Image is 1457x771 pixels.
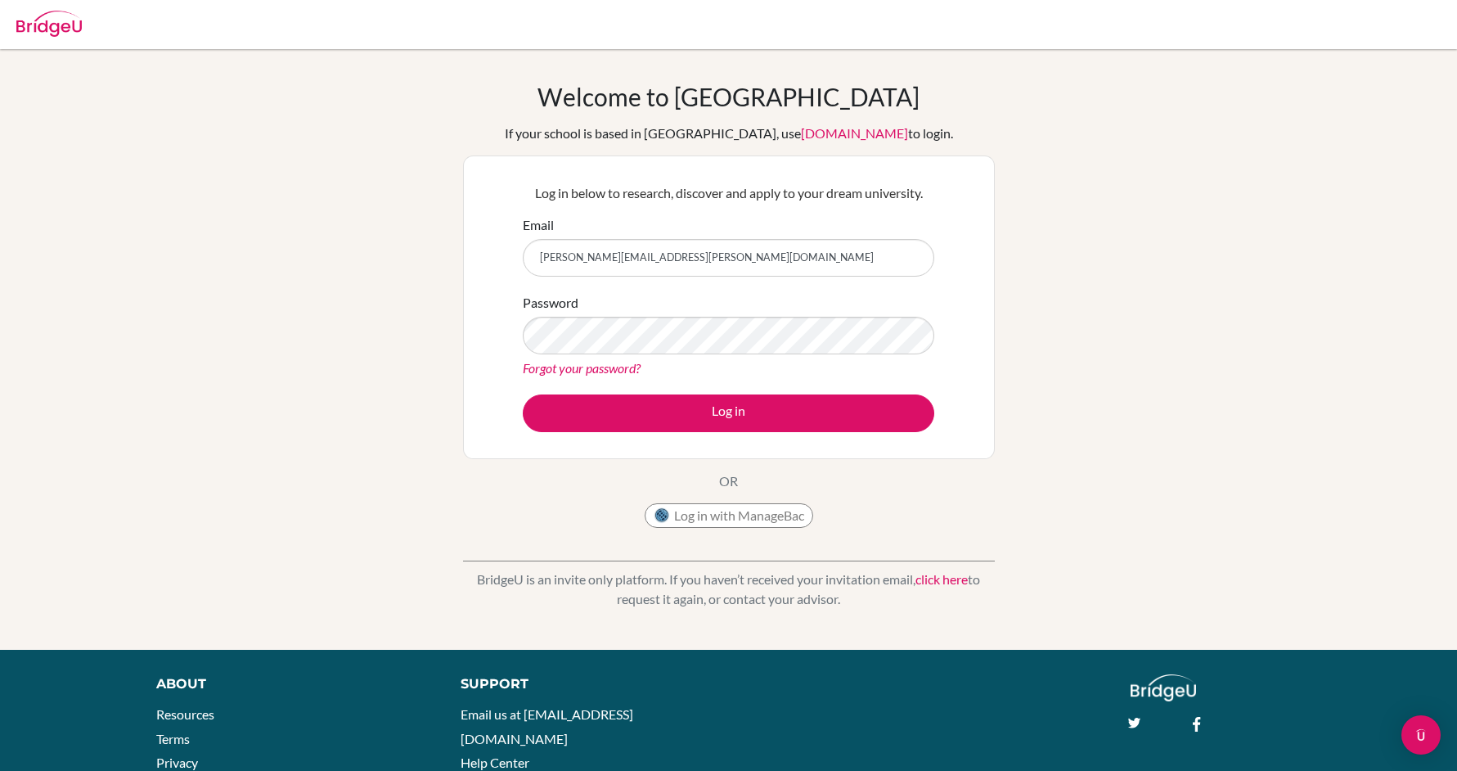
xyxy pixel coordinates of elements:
[1401,715,1441,755] div: Open Intercom Messenger
[1131,674,1197,701] img: logo_white@2x-f4f0deed5e89b7ecb1c2cc34c3e3d731f90f0f143d5ea2071677605dd97b5244.png
[537,82,920,111] h1: Welcome to [GEOGRAPHIC_DATA]
[645,503,813,528] button: Log in with ManageBac
[523,395,934,432] button: Log in
[461,706,633,746] a: Email us at [EMAIL_ADDRESS][DOMAIN_NAME]
[523,360,641,376] a: Forgot your password?
[156,674,424,694] div: About
[16,11,82,37] img: Bridge-U
[505,124,953,143] div: If your school is based in [GEOGRAPHIC_DATA], use to login.
[156,731,190,746] a: Terms
[915,571,968,587] a: click here
[461,674,710,694] div: Support
[463,570,995,609] p: BridgeU is an invite only platform. If you haven’t received your invitation email, to request it ...
[801,125,908,141] a: [DOMAIN_NAME]
[523,215,554,235] label: Email
[523,183,934,203] p: Log in below to research, discover and apply to your dream university.
[156,755,198,770] a: Privacy
[461,755,529,770] a: Help Center
[156,706,214,722] a: Resources
[719,471,738,491] p: OR
[523,293,578,313] label: Password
